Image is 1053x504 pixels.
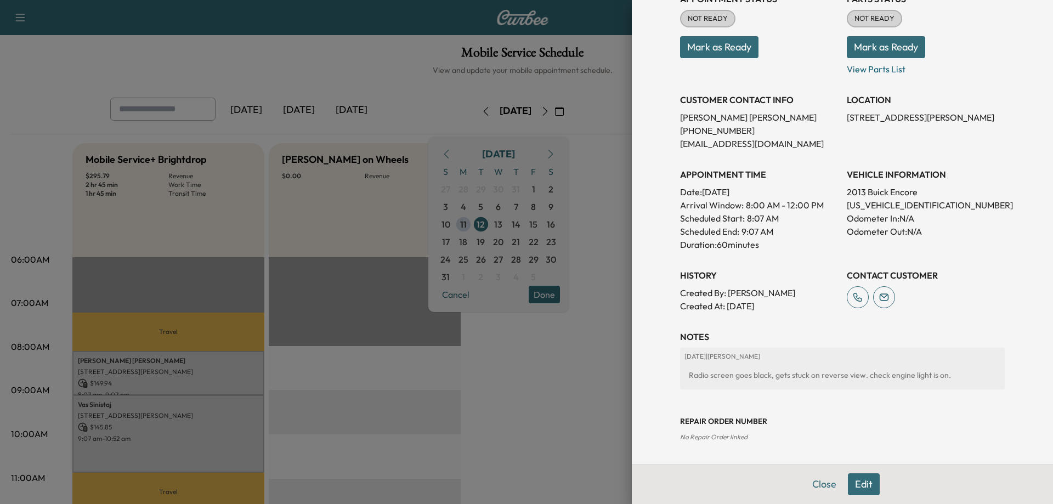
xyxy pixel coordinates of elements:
h3: Repair Order number [680,416,1005,427]
h3: CUSTOMER CONTACT INFO [680,93,838,106]
h3: LOCATION [847,93,1005,106]
p: 2013 Buick Encore [847,185,1005,199]
span: No Repair Order linked [680,433,748,441]
p: Odometer Out: N/A [847,225,1005,238]
p: [US_VEHICLE_IDENTIFICATION_NUMBER] [847,199,1005,212]
p: [STREET_ADDRESS][PERSON_NAME] [847,111,1005,124]
p: View Parts List [847,58,1005,76]
button: Close [805,473,843,495]
p: 8:07 AM [747,212,779,225]
span: NOT READY [681,13,734,24]
h3: APPOINTMENT TIME [680,168,838,181]
h3: VEHICLE INFORMATION [847,168,1005,181]
h3: CONTACT CUSTOMER [847,269,1005,282]
p: Date: [DATE] [680,185,838,199]
span: 8:00 AM - 12:00 PM [746,199,824,212]
button: Mark as Ready [847,36,925,58]
h3: History [680,269,838,282]
p: Duration: 60 minutes [680,238,838,251]
p: [EMAIL_ADDRESS][DOMAIN_NAME] [680,137,838,150]
button: Mark as Ready [680,36,758,58]
div: Radio screen goes black, gets stuck on reverse view. check engine light is on. [684,365,1000,385]
button: Edit [848,473,880,495]
p: Scheduled End: [680,225,739,238]
p: Scheduled Start: [680,212,745,225]
p: [DATE] | [PERSON_NAME] [684,352,1000,361]
p: 9:07 AM [741,225,773,238]
p: Created At : [DATE] [680,299,838,313]
span: NOT READY [848,13,901,24]
p: [PERSON_NAME] [PERSON_NAME] [680,111,838,124]
p: Created By : [PERSON_NAME] [680,286,838,299]
p: [PHONE_NUMBER] [680,124,838,137]
p: Arrival Window: [680,199,838,212]
p: Odometer In: N/A [847,212,1005,225]
h3: NOTES [680,330,1005,343]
